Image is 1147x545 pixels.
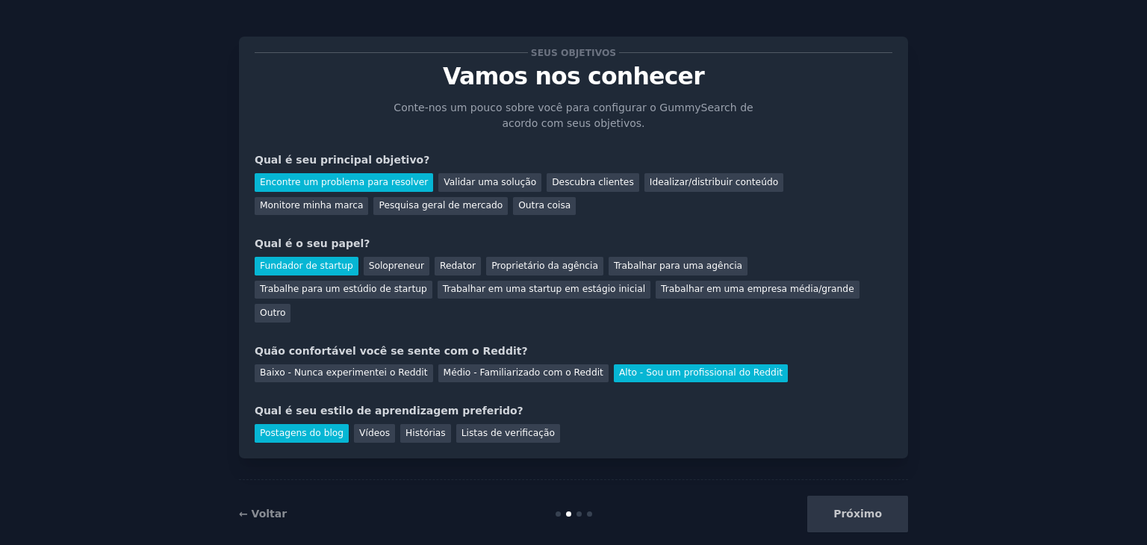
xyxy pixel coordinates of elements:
[260,284,427,294] font: Trabalhe para um estúdio de startup
[518,200,571,211] font: Outra coisa
[369,261,424,271] font: Solopreneur
[444,177,536,187] font: Validar uma solução
[405,428,446,438] font: Histórias
[260,308,285,318] font: Outro
[260,367,428,378] font: Baixo - Nunca experimentei o Reddit
[260,261,353,271] font: Fundador de startup
[440,261,476,271] font: Redator
[661,284,854,294] font: Trabalhar em uma empresa média/grande
[394,102,753,129] font: Conte-nos um pouco sobre você para configurar o GummySearch de acordo com seus objetivos.
[491,261,598,271] font: Proprietário da agência
[260,428,344,438] font: Postagens do blog
[255,154,429,166] font: Qual é seu principal objetivo?
[260,200,363,211] font: Monitore minha marca
[619,367,783,378] font: Alto - Sou um profissional do Reddit
[255,237,370,249] font: Qual é o seu papel?
[552,177,634,187] font: Descubra clientes
[260,177,428,187] font: Encontre um problema para resolver
[650,177,778,187] font: Idealizar/distribuir conteúdo
[239,508,287,520] a: ← Voltar
[443,284,645,294] font: Trabalhar em uma startup em estágio inicial
[614,261,742,271] font: Trabalhar para uma agência
[359,428,390,438] font: Vídeos
[531,48,616,58] font: Seus objetivos
[255,405,523,417] font: Qual é seu estilo de aprendizagem preferido?
[461,428,555,438] font: Listas de verificação
[444,367,603,378] font: Médio - Familiarizado com o Reddit
[443,63,704,90] font: Vamos nos conhecer
[379,200,503,211] font: Pesquisa geral de mercado
[255,345,528,357] font: Quão confortável você se sente com o Reddit?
